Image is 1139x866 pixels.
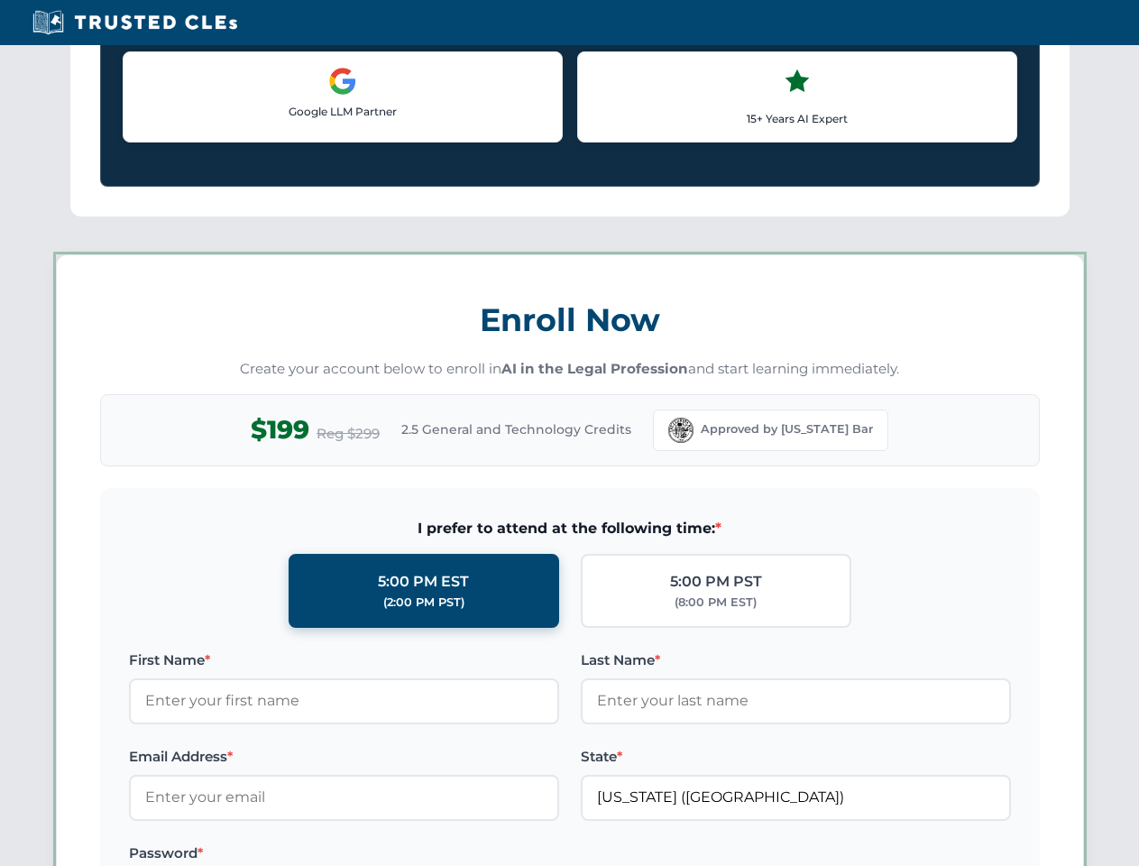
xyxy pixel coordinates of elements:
div: 5:00 PM EST [378,570,469,594]
strong: AI in the Legal Profession [501,360,688,377]
img: Trusted CLEs [27,9,243,36]
label: First Name [129,649,559,671]
input: Florida (FL) [581,775,1011,820]
label: Last Name [581,649,1011,671]
label: State [581,746,1011,768]
img: Florida Bar [668,418,694,443]
span: $199 [251,410,309,450]
input: Enter your first name [129,678,559,723]
label: Password [129,843,559,864]
span: Approved by [US_STATE] Bar [701,420,873,438]
div: (8:00 PM EST) [675,594,757,612]
span: I prefer to attend at the following time: [129,517,1011,540]
div: 5:00 PM PST [670,570,762,594]
p: 15+ Years AI Expert [592,110,1002,127]
span: Reg $299 [317,423,380,445]
div: (2:00 PM PST) [383,594,464,612]
img: Google [328,67,357,96]
h3: Enroll Now [100,291,1040,348]
p: Google LLM Partner [138,103,547,120]
input: Enter your email [129,775,559,820]
label: Email Address [129,746,559,768]
span: 2.5 General and Technology Credits [401,419,631,439]
p: Create your account below to enroll in and start learning immediately. [100,359,1040,380]
input: Enter your last name [581,678,1011,723]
